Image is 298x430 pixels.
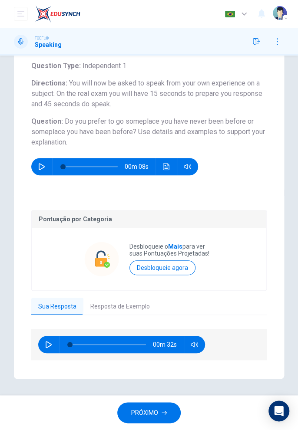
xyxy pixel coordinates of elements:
span: You will now be asked to speak from your own experience on a subject. On the real exam you will h... [31,79,262,108]
strong: Mais [168,243,182,250]
div: basic tabs example [31,298,267,316]
span: Independent 1 [81,62,126,70]
button: Clique para ver a transcrição do áudio [159,158,173,175]
img: Profile picture [273,6,287,20]
h6: Directions : [31,78,267,109]
button: Sua Resposta [31,298,83,316]
img: EduSynch logo [35,5,80,23]
button: PRÓXIMO [117,402,181,423]
span: 00m 32s [153,336,184,353]
img: pt [225,11,235,17]
span: PRÓXIMO [131,407,158,418]
p: Desbloqueie o para ver suas Pontuações Projetadas! [129,243,214,257]
span: TOEFL® [35,35,49,41]
button: Desbloqueie agora [129,260,195,275]
span: Do you prefer to go someplace you have never been before or someplace you have been before? [31,117,254,136]
button: open mobile menu [14,7,28,21]
h6: Question : [31,116,267,148]
div: Open Intercom Messenger [268,400,289,421]
span: Use details and examples to support your explanation. [31,128,265,146]
h6: Question Type : [31,61,267,71]
button: Resposta de Exemplo [83,298,157,316]
h1: Speaking [35,41,62,48]
span: 00m 08s [125,158,156,175]
p: Pontuação por Categoria [39,216,259,223]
